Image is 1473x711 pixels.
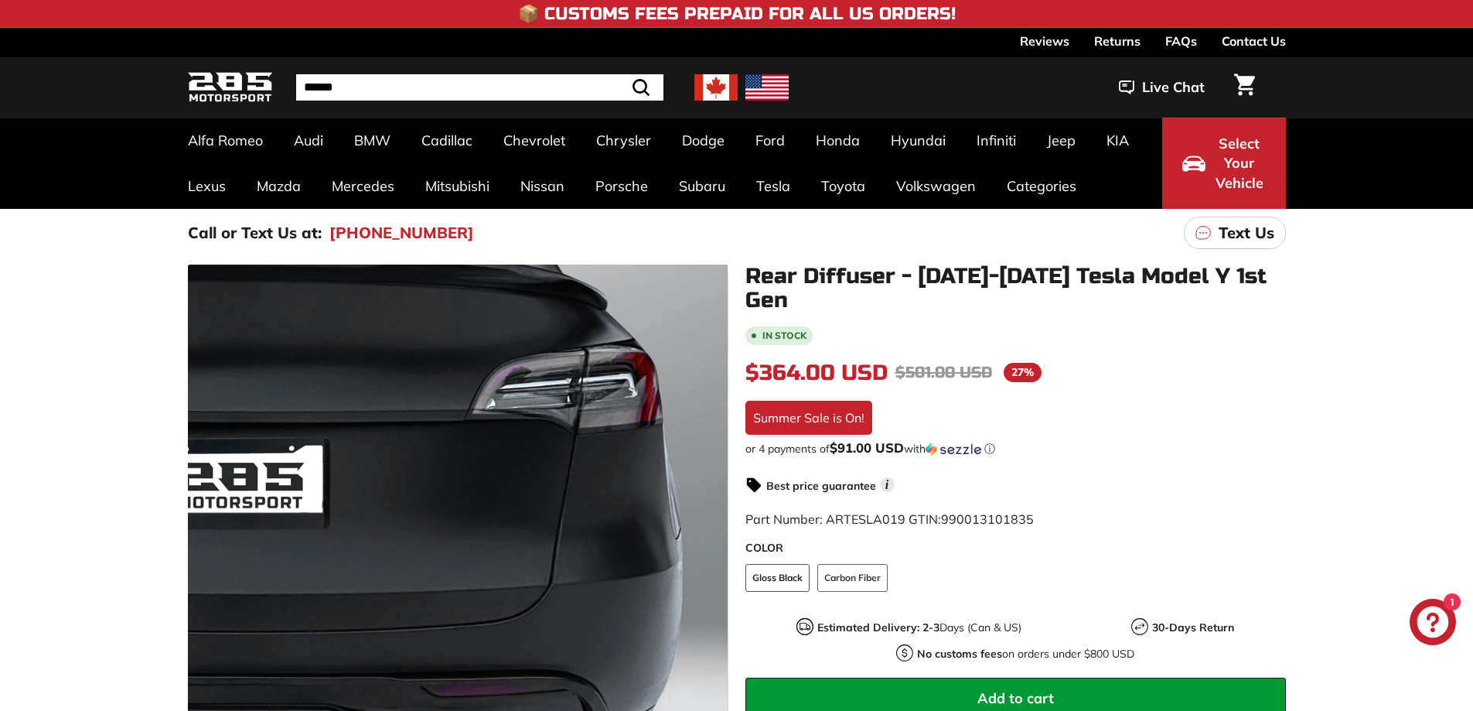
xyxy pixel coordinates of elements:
h1: Rear Diffuser - [DATE]-[DATE] Tesla Model Y 1st Gen [745,265,1286,313]
a: Chrysler [581,118,667,163]
strong: Best price guarantee [766,479,876,493]
a: KIA [1091,118,1144,163]
a: Honda [800,118,875,163]
a: Dodge [667,118,740,163]
img: Logo_285_Motorsport_areodynamics_components [188,70,273,106]
span: Part Number: ARTESLA019 GTIN: [745,511,1034,527]
a: BMW [339,118,406,163]
div: Summer Sale is On! [745,401,872,435]
a: Cadillac [406,118,488,163]
a: Returns [1094,28,1141,54]
h4: 📦 Customs Fees Prepaid for All US Orders! [518,5,956,23]
a: Jeep [1031,118,1091,163]
a: Mitsubishi [410,163,505,209]
span: 27% [1004,363,1042,382]
strong: No customs fees [917,647,1002,661]
a: Ford [740,118,800,163]
a: Audi [278,118,339,163]
span: $364.00 USD [745,360,888,386]
span: $91.00 USD [830,439,904,456]
span: 990013101835 [941,511,1034,527]
span: Live Chat [1142,77,1205,97]
p: Days (Can & US) [817,620,1021,636]
strong: Estimated Delivery: 2-3 [817,620,939,634]
button: Live Chat [1099,68,1225,107]
a: Categories [991,163,1092,209]
a: Porsche [580,163,663,209]
a: Toyota [806,163,881,209]
a: Reviews [1020,28,1069,54]
span: $501.00 USD [895,363,992,382]
span: Select Your Vehicle [1213,134,1266,193]
img: Sezzle [926,443,981,456]
inbox-online-store-chat: Shopify online store chat [1405,599,1461,649]
a: Text Us [1184,217,1286,249]
a: Tesla [741,163,806,209]
strong: 30-Days Return [1152,620,1234,634]
a: Nissan [505,163,580,209]
a: Hyundai [875,118,961,163]
div: or 4 payments of with [745,441,1286,456]
a: Mercedes [316,163,410,209]
a: Mazda [241,163,316,209]
a: Infiniti [961,118,1031,163]
p: on orders under $800 USD [917,646,1134,662]
button: Select Your Vehicle [1162,118,1286,209]
a: Volkswagen [881,163,991,209]
b: In stock [762,331,806,340]
a: FAQs [1165,28,1197,54]
label: COLOR [745,540,1286,556]
div: or 4 payments of$91.00 USDwithSezzle Click to learn more about Sezzle [745,441,1286,456]
a: Lexus [172,163,241,209]
span: i [880,477,895,492]
a: Alfa Romeo [172,118,278,163]
a: Cart [1225,61,1264,114]
input: Search [296,74,663,101]
a: [PHONE_NUMBER] [329,221,474,244]
a: Subaru [663,163,741,209]
span: Add to cart [977,689,1054,707]
a: Contact Us [1222,28,1286,54]
a: Chevrolet [488,118,581,163]
p: Text Us [1219,221,1274,244]
p: Call or Text Us at: [188,221,322,244]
